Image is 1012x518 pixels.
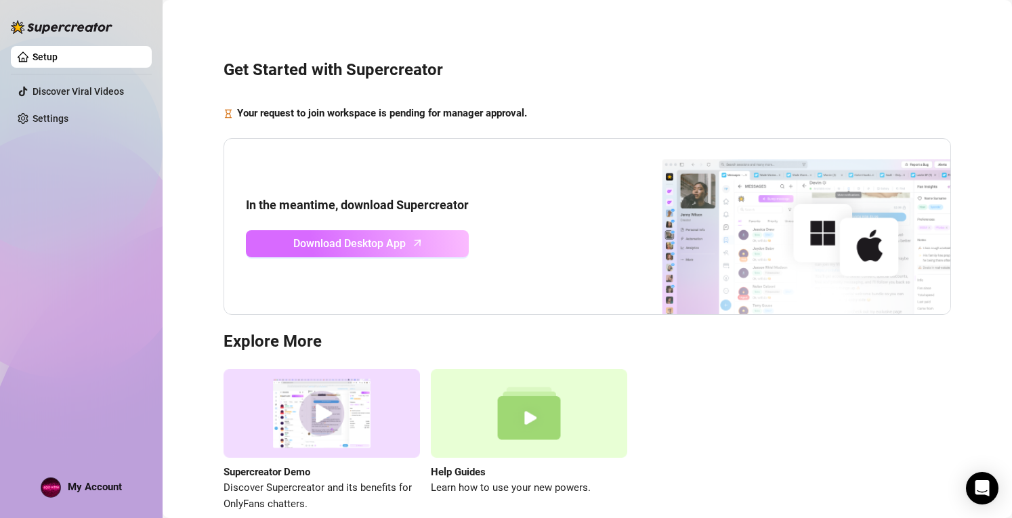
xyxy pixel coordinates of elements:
[224,106,233,122] span: hourglass
[246,230,469,257] a: Download Desktop Apparrow-up
[224,369,420,458] img: supercreator demo
[224,369,420,512] a: Supercreator DemoDiscover Supercreator and its benefits for OnlyFans chatters.
[33,86,124,97] a: Discover Viral Videos
[33,51,58,62] a: Setup
[966,472,998,504] div: Open Intercom Messenger
[410,235,425,251] span: arrow-up
[612,139,950,315] img: download app
[224,331,951,353] h3: Explore More
[431,466,486,478] strong: Help Guides
[224,480,420,512] span: Discover Supercreator and its benefits for OnlyFans chatters.
[293,235,406,252] span: Download Desktop App
[224,466,310,478] strong: Supercreator Demo
[431,480,627,496] span: Learn how to use your new powers.
[237,107,527,119] strong: Your request to join workspace is pending for manager approval.
[224,60,951,81] h3: Get Started with Supercreator
[431,369,627,458] img: help guides
[11,20,112,34] img: logo-BBDzfeDw.svg
[41,478,60,497] img: ALV-UjVlPtxH-_Nlqfy9CICogipDUGL_L13f3IDn8N4nNH02lWWhw7f7mqPRmqT6yC5dk_z_t23t4RP6aT6uTLO-0lWGgQaMn...
[33,113,68,124] a: Settings
[246,198,469,212] strong: In the meantime, download Supercreator
[431,369,627,512] a: Help GuidesLearn how to use your new powers.
[68,481,122,493] span: My Account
